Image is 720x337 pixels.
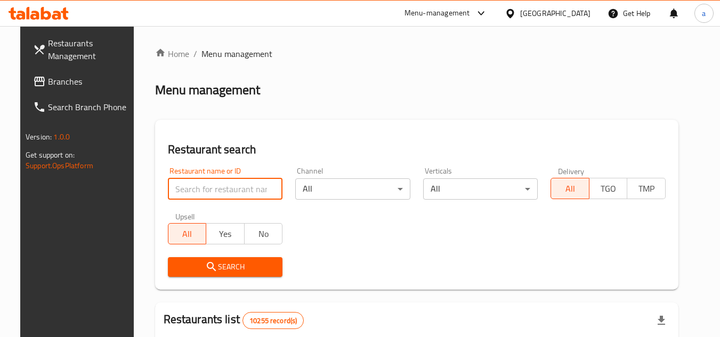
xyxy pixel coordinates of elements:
[627,178,666,199] button: TMP
[26,159,93,172] a: Support.OpsPlatform
[193,47,197,60] li: /
[168,257,283,277] button: Search
[649,308,674,333] div: Export file
[168,223,207,244] button: All
[589,178,628,199] button: TGO
[555,181,585,196] span: All
[168,142,666,158] h2: Restaurant search
[48,75,132,88] span: Branches
[405,7,470,20] div: Menu-management
[48,101,132,113] span: Search Branch Phone
[168,178,283,200] input: Search for restaurant name or ID..
[295,178,410,200] div: All
[155,47,678,60] nav: breadcrumb
[551,178,589,199] button: All
[25,94,141,120] a: Search Branch Phone
[594,181,624,196] span: TGO
[48,37,132,62] span: Restaurants Management
[25,30,141,69] a: Restaurants Management
[25,69,141,94] a: Branches
[423,178,538,200] div: All
[211,226,240,242] span: Yes
[242,312,304,329] div: Total records count
[520,7,590,19] div: [GEOGRAPHIC_DATA]
[702,7,706,19] span: a
[244,223,283,244] button: No
[201,47,272,60] span: Menu management
[53,130,70,144] span: 1.0.0
[206,223,245,244] button: Yes
[26,130,52,144] span: Version:
[173,226,203,242] span: All
[155,81,260,98] h2: Menu management
[26,148,75,162] span: Get support on:
[176,260,274,274] span: Search
[175,212,195,220] label: Upsell
[558,167,585,175] label: Delivery
[155,47,189,60] a: Home
[164,311,304,329] h2: Restaurants list
[249,226,279,242] span: No
[632,181,661,196] span: TMP
[243,316,303,326] span: 10255 record(s)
